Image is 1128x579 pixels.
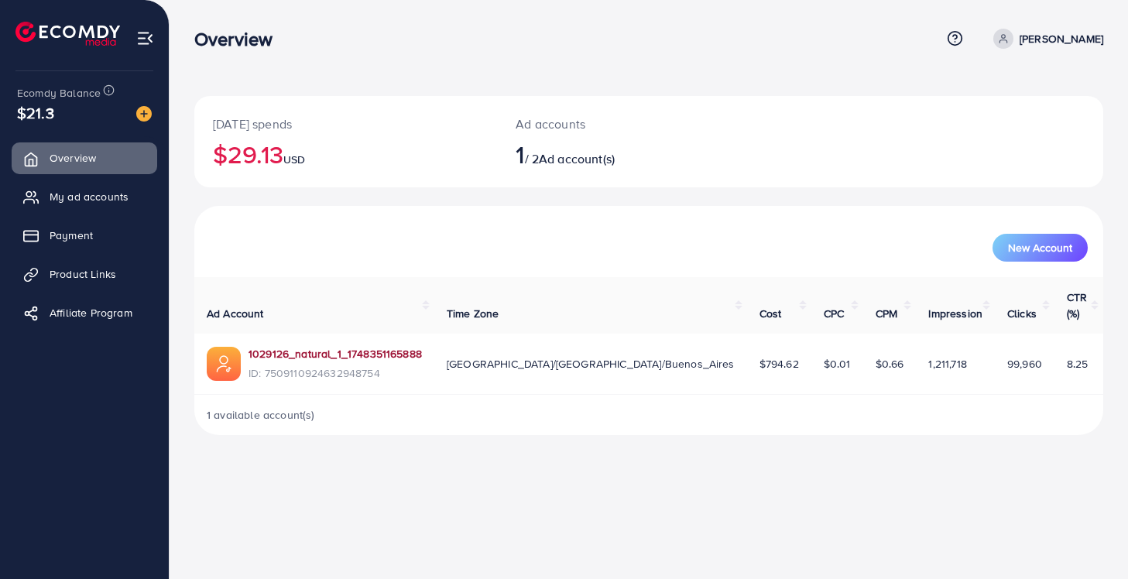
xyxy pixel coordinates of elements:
span: $0.01 [824,356,851,372]
span: Impression [928,306,982,321]
span: Affiliate Program [50,305,132,320]
span: CPC [824,306,844,321]
img: image [136,106,152,122]
span: $794.62 [759,356,799,372]
h3: Overview [194,28,285,50]
p: Ad accounts [516,115,706,133]
span: CTR (%) [1067,289,1087,320]
a: Affiliate Program [12,297,157,328]
span: Ad account(s) [539,150,615,167]
img: ic-ads-acc.e4c84228.svg [207,347,241,381]
span: ID: 7509110924632948754 [249,365,422,381]
span: CPM [876,306,897,321]
span: 1,211,718 [928,356,966,372]
iframe: Chat [1062,509,1116,567]
h2: $29.13 [213,139,478,169]
a: Overview [12,142,157,173]
span: $0.66 [876,356,904,372]
h2: / 2 [516,139,706,169]
p: [PERSON_NAME] [1020,29,1103,48]
span: 8.25 [1067,356,1089,372]
span: Clicks [1007,306,1037,321]
a: 1029126_natural_1_1748351165888 [249,346,422,361]
span: USD [283,152,305,167]
span: 99,960 [1007,356,1042,372]
button: New Account [993,234,1088,262]
span: Payment [50,228,93,243]
a: [PERSON_NAME] [987,29,1103,49]
span: My ad accounts [50,189,129,204]
p: [DATE] spends [213,115,478,133]
span: 1 available account(s) [207,407,315,423]
span: Overview [50,150,96,166]
img: menu [136,29,154,47]
a: My ad accounts [12,181,157,212]
img: logo [15,22,120,46]
span: $21.3 [17,101,54,124]
span: Ecomdy Balance [17,85,101,101]
a: Product Links [12,259,157,289]
span: Cost [759,306,782,321]
span: New Account [1008,242,1072,253]
span: [GEOGRAPHIC_DATA]/[GEOGRAPHIC_DATA]/Buenos_Aires [447,356,735,372]
a: Payment [12,220,157,251]
span: Time Zone [447,306,499,321]
span: 1 [516,136,524,172]
span: Ad Account [207,306,264,321]
span: Product Links [50,266,116,282]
